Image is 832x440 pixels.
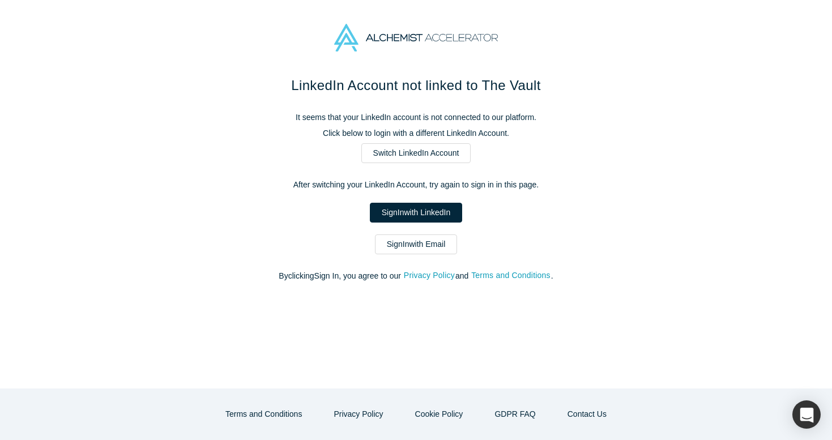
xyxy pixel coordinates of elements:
[370,203,462,223] a: SignInwith LinkedIn
[178,127,654,139] p: Click below to login with a different LinkedIn Account.
[334,24,497,52] img: Alchemist Accelerator Logo
[214,404,314,424] button: Terms and Conditions
[403,404,475,424] button: Cookie Policy
[322,404,395,424] button: Privacy Policy
[178,270,654,282] p: By clicking Sign In , you agree to our and .
[471,269,551,282] button: Terms and Conditions
[178,75,654,96] h1: LinkedIn Account not linked to The Vault
[178,179,654,191] p: After switching your LinkedIn Account, try again to sign in in this page.
[178,112,654,123] p: It seems that your LinkedIn account is not connected to our platform.
[403,269,455,282] button: Privacy Policy
[375,234,458,254] a: SignInwith Email
[556,404,618,424] button: Contact Us
[361,143,471,163] a: Switch LinkedIn Account
[483,404,547,424] a: GDPR FAQ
